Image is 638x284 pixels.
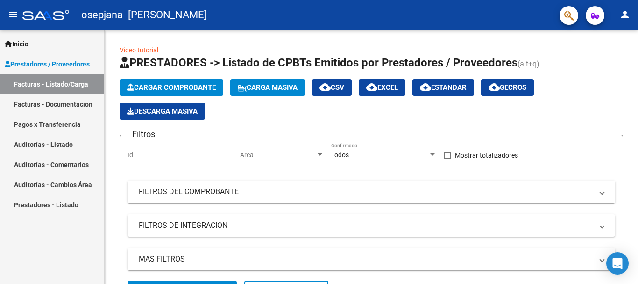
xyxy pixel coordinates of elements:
[120,103,205,120] button: Descarga Masiva
[139,220,593,231] mat-panel-title: FILTROS DE INTEGRACION
[74,5,123,25] span: - osepjana
[120,56,517,69] span: PRESTADORES -> Listado de CPBTs Emitidos por Prestadores / Proveedores
[120,103,205,120] app-download-masive: Descarga masiva de comprobantes (adjuntos)
[128,181,615,203] mat-expansion-panel-header: FILTROS DEL COMPROBANTE
[127,83,216,92] span: Cargar Comprobante
[412,79,474,96] button: Estandar
[359,79,405,96] button: EXCEL
[7,9,19,20] mat-icon: menu
[366,83,398,92] span: EXCEL
[238,83,298,92] span: Carga Masiva
[139,187,593,197] mat-panel-title: FILTROS DEL COMPROBANTE
[489,81,500,93] mat-icon: cloud_download
[123,5,207,25] span: - [PERSON_NAME]
[481,79,534,96] button: Gecros
[5,39,28,49] span: Inicio
[366,81,377,93] mat-icon: cloud_download
[230,79,305,96] button: Carga Masiva
[128,248,615,270] mat-expansion-panel-header: MAS FILTROS
[139,254,593,264] mat-panel-title: MAS FILTROS
[420,83,467,92] span: Estandar
[5,59,90,69] span: Prestadores / Proveedores
[420,81,431,93] mat-icon: cloud_download
[331,151,349,159] span: Todos
[489,83,526,92] span: Gecros
[128,128,160,141] h3: Filtros
[128,214,615,237] mat-expansion-panel-header: FILTROS DE INTEGRACION
[517,59,539,68] span: (alt+q)
[120,46,158,54] a: Video tutorial
[319,83,344,92] span: CSV
[127,107,198,116] span: Descarga Masiva
[606,252,629,275] div: Open Intercom Messenger
[619,9,631,20] mat-icon: person
[455,150,518,161] span: Mostrar totalizadores
[319,81,331,93] mat-icon: cloud_download
[312,79,352,96] button: CSV
[120,79,223,96] button: Cargar Comprobante
[240,151,316,159] span: Area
